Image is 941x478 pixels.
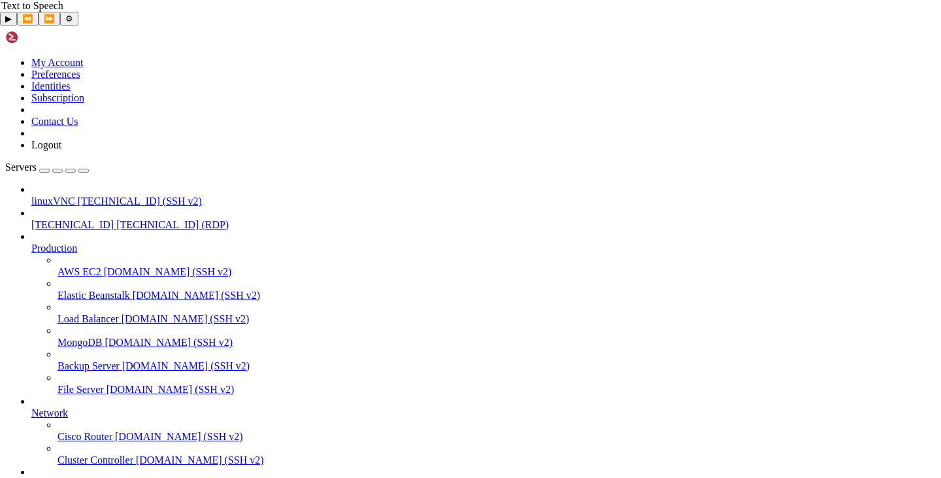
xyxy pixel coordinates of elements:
[58,454,936,466] a: Cluster Controller [DOMAIN_NAME] (SSH v2)
[31,219,936,231] a: [TECHNICAL_ID] [TECHNICAL_ID] (RDP)
[31,92,84,103] a: Subscription
[31,184,936,207] li: linuxVNC [TECHNICAL_ID] (SSH v2)
[31,396,936,466] li: Network
[31,196,75,207] span: linuxVNC
[58,349,936,372] li: Backup Server [DOMAIN_NAME] (SSH v2)
[58,290,130,301] span: Elastic Beanstalk
[133,290,261,301] span: [DOMAIN_NAME] (SSH v2)
[5,162,89,173] a: Servers
[116,219,229,230] span: [TECHNICAL_ID] (RDP)
[31,231,936,396] li: Production
[58,384,104,395] span: File Server
[31,116,78,127] a: Contact Us
[5,31,80,44] img: Shellngn
[31,243,77,254] span: Production
[31,407,936,419] a: Network
[17,12,39,26] button: Previous
[58,278,936,301] li: Elastic Beanstalk [DOMAIN_NAME] (SSH v2)
[31,57,84,68] a: My Account
[58,290,936,301] a: Elastic Beanstalk [DOMAIN_NAME] (SSH v2)
[58,372,936,396] li: File Server [DOMAIN_NAME] (SSH v2)
[58,266,101,277] span: AWS EC2
[78,196,202,207] span: [TECHNICAL_ID] (SSH v2)
[136,454,264,466] span: [DOMAIN_NAME] (SSH v2)
[58,384,936,396] a: File Server [DOMAIN_NAME] (SSH v2)
[58,301,936,325] li: Load Balancer [DOMAIN_NAME] (SSH v2)
[122,360,250,371] span: [DOMAIN_NAME] (SSH v2)
[31,196,936,207] a: linuxVNC [TECHNICAL_ID] (SSH v2)
[107,384,235,395] span: [DOMAIN_NAME] (SSH v2)
[58,454,133,466] span: Cluster Controller
[122,313,250,324] span: [DOMAIN_NAME] (SSH v2)
[58,337,102,348] span: MongoDB
[31,80,71,92] a: Identities
[58,254,936,278] li: AWS EC2 [DOMAIN_NAME] (SSH v2)
[5,162,37,173] span: Servers
[58,337,936,349] a: MongoDB [DOMAIN_NAME] (SSH v2)
[31,243,936,254] a: Production
[58,313,936,325] a: Load Balancer [DOMAIN_NAME] (SSH v2)
[58,313,119,324] span: Load Balancer
[60,12,78,26] button: Settings
[58,431,112,442] span: Cisco Router
[31,139,61,150] a: Logout
[58,325,936,349] li: MongoDB [DOMAIN_NAME] (SSH v2)
[58,431,936,443] a: Cisco Router [DOMAIN_NAME] (SSH v2)
[58,266,936,278] a: AWS EC2 [DOMAIN_NAME] (SSH v2)
[115,431,243,442] span: [DOMAIN_NAME] (SSH v2)
[105,337,233,348] span: [DOMAIN_NAME] (SSH v2)
[58,360,120,371] span: Backup Server
[31,207,936,231] li: [TECHNICAL_ID] [TECHNICAL_ID] (RDP)
[58,419,936,443] li: Cisco Router [DOMAIN_NAME] (SSH v2)
[58,360,936,372] a: Backup Server [DOMAIN_NAME] (SSH v2)
[31,407,68,418] span: Network
[104,266,232,277] span: [DOMAIN_NAME] (SSH v2)
[58,443,936,466] li: Cluster Controller [DOMAIN_NAME] (SSH v2)
[39,12,60,26] button: Forward
[31,219,114,230] span: [TECHNICAL_ID]
[31,69,80,80] a: Preferences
